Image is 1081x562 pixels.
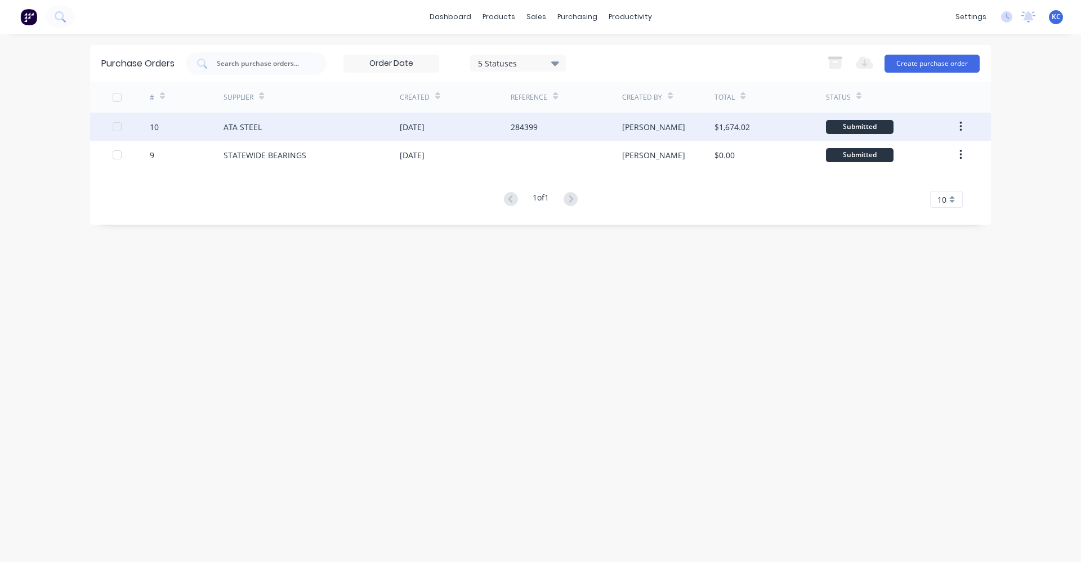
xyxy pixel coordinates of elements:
div: $1,674.02 [714,121,750,133]
div: [DATE] [400,121,425,133]
div: STATEWIDE BEARINGS [224,149,306,161]
div: [PERSON_NAME] [622,121,685,133]
img: Factory [20,8,37,25]
div: Reference [511,92,547,102]
div: purchasing [552,8,603,25]
div: Purchase Orders [101,57,175,70]
span: KC [1052,12,1061,22]
div: Created By [622,92,662,102]
div: 10 [150,121,159,133]
div: sales [521,8,552,25]
div: Status [826,92,851,102]
div: Created [400,92,430,102]
div: [PERSON_NAME] [622,149,685,161]
div: Submitted [826,120,894,134]
div: $0.00 [714,149,735,161]
div: [DATE] [400,149,425,161]
input: Order Date [344,55,439,72]
div: Submitted [826,148,894,162]
div: ATA STEEL [224,121,262,133]
button: Create purchase order [885,55,980,73]
input: Search purchase orders... [216,58,309,69]
div: 5 Statuses [478,57,559,69]
div: productivity [603,8,658,25]
div: settings [950,8,992,25]
div: Total [714,92,735,102]
div: products [477,8,521,25]
div: 284399 [511,121,538,133]
span: 10 [937,194,946,206]
div: 9 [150,149,154,161]
div: # [150,92,154,102]
a: dashboard [424,8,477,25]
div: Supplier [224,92,253,102]
div: 1 of 1 [533,191,549,208]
